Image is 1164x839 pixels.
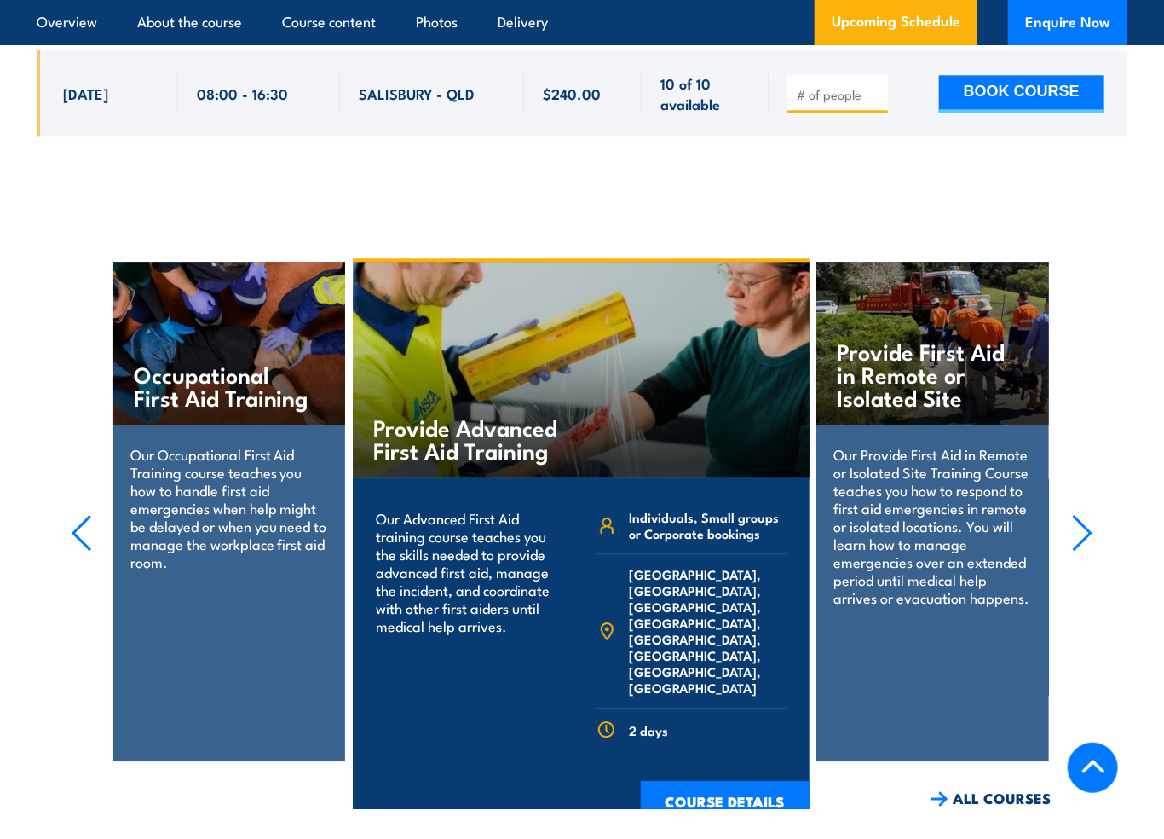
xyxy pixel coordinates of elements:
span: 08:00 - 16:30 [197,84,288,103]
span: 2 days [629,722,668,738]
a: ALL COURSES [931,789,1051,808]
span: Individuals, Small groups or Corporate bookings [629,509,786,541]
h4: Provide Advanced First Aid Training [373,415,573,461]
p: Our Provide First Aid in Remote or Isolated Site Training Course teaches you how to respond to fi... [833,445,1032,606]
p: Our Advanced First Aid training course teaches you the skills needed to provide advanced first ai... [376,509,564,634]
span: [DATE] [63,84,108,103]
h4: Provide First Aid in Remote or Isolated Site [837,339,1014,408]
a: COURSE DETAILS [641,781,810,825]
input: # of people [797,86,882,103]
span: [GEOGRAPHIC_DATA], [GEOGRAPHIC_DATA], [GEOGRAPHIC_DATA], [GEOGRAPHIC_DATA], [GEOGRAPHIC_DATA], [G... [629,566,786,696]
span: 10 of 10 available [660,73,750,113]
p: Our Occupational First Aid Training course teaches you how to handle first aid emergencies when h... [130,445,329,570]
span: SALISBURY - QLD [359,84,475,103]
h4: Occupational First Aid Training [134,362,311,408]
span: $240.00 [543,84,601,103]
button: BOOK COURSE [939,75,1104,113]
